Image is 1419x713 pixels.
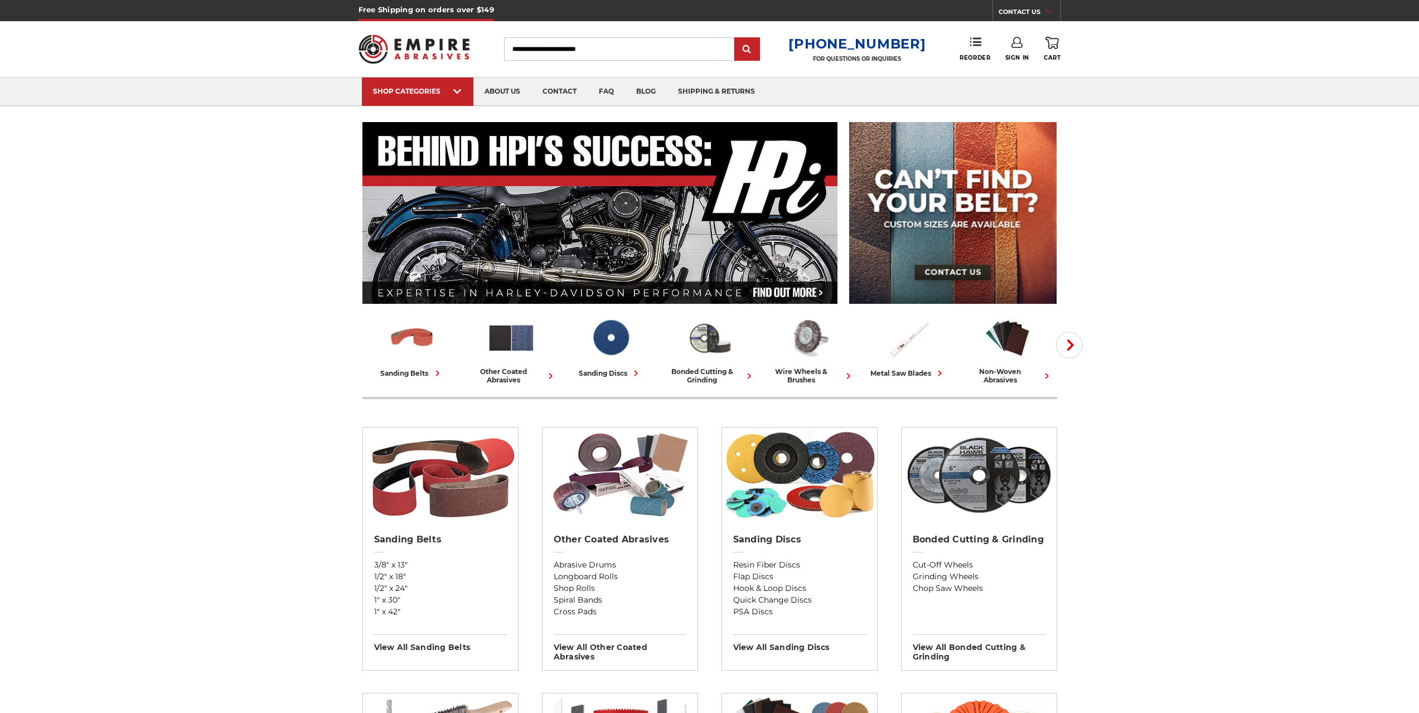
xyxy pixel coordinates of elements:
[685,314,734,362] img: Bonded Cutting & Grinding
[554,534,686,545] h2: Other Coated Abrasives
[554,594,686,606] a: Spiral Bands
[374,583,507,594] a: 1/2" x 24"
[667,77,766,106] a: shipping & returns
[554,559,686,571] a: Abrasive Drums
[733,634,866,652] h3: View All sanding discs
[381,367,443,379] div: sanding belts
[487,314,536,362] img: Other Coated Abrasives
[863,314,953,379] a: metal saw blades
[733,571,866,583] a: Flap Discs
[913,571,1045,583] a: Grinding Wheels
[588,77,625,106] a: faq
[788,55,926,62] p: FOR QUESTIONS OR INQUIRIES
[374,634,507,652] h3: View All sanding belts
[983,314,1032,362] img: Non-woven Abrasives
[870,367,946,379] div: metal saw blades
[374,534,507,545] h2: Sanding Belts
[913,583,1045,594] a: Chop Saw Wheels
[531,77,588,106] a: contact
[466,367,556,384] div: other coated abrasives
[363,428,518,522] img: Sanding Belts
[999,6,1060,21] a: CONTACT US
[913,534,1045,545] h2: Bonded Cutting & Grinding
[960,37,990,61] a: Reorder
[902,428,1057,522] img: Bonded Cutting & Grinding
[473,77,531,106] a: about us
[733,559,866,571] a: Resin Fiber Discs
[1005,54,1029,61] span: Sign In
[722,428,877,522] img: Sanding Discs
[554,634,686,662] h3: View All other coated abrasives
[884,314,933,362] img: Metal Saw Blades
[554,606,686,618] a: Cross Pads
[579,367,642,379] div: sanding discs
[733,583,866,594] a: Hook & Loop Discs
[788,36,926,52] a: [PHONE_NUMBER]
[554,571,686,583] a: Longboard Rolls
[733,534,866,545] h2: Sanding Discs
[764,314,854,384] a: wire wheels & brushes
[625,77,667,106] a: blog
[1044,54,1060,61] span: Cart
[665,314,755,384] a: bonded cutting & grinding
[736,38,758,61] input: Submit
[554,583,686,594] a: Shop Rolls
[962,314,1053,384] a: non-woven abrasives
[733,594,866,606] a: Quick Change Discs
[362,122,838,304] img: Banner for an interview featuring Horsepower Inc who makes Harley performance upgrades featured o...
[665,367,755,384] div: bonded cutting & grinding
[374,594,507,606] a: 1" x 30"
[913,559,1045,571] a: Cut-Off Wheels
[962,367,1053,384] div: non-woven abrasives
[374,559,507,571] a: 3/8" x 13"
[565,314,656,379] a: sanding discs
[374,571,507,583] a: 1/2" x 18"
[1044,37,1060,61] a: Cart
[586,314,635,362] img: Sanding Discs
[913,634,1045,662] h3: View All bonded cutting & grinding
[543,428,698,522] img: Other Coated Abrasives
[764,367,854,384] div: wire wheels & brushes
[388,314,437,362] img: Sanding Belts
[1056,332,1083,358] button: Next
[849,122,1057,304] img: promo banner for custom belts.
[466,314,556,384] a: other coated abrasives
[784,314,834,362] img: Wire Wheels & Brushes
[373,87,462,95] div: SHOP CATEGORIES
[733,606,866,618] a: PSA Discs
[367,314,457,379] a: sanding belts
[960,54,990,61] span: Reorder
[359,27,470,71] img: Empire Abrasives
[374,606,507,618] a: 1" x 42"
